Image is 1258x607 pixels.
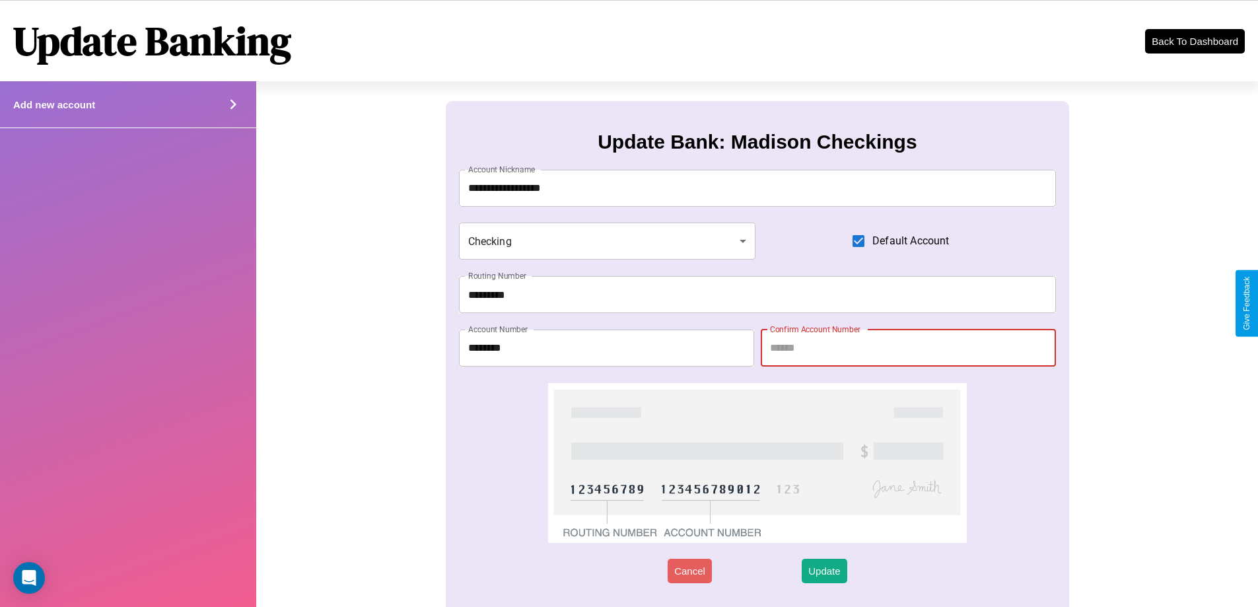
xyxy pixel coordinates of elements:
div: Give Feedback [1242,277,1251,330]
h4: Add new account [13,99,95,110]
button: Cancel [668,559,712,583]
button: Update [802,559,847,583]
span: Default Account [872,233,949,249]
div: Open Intercom Messenger [13,562,45,594]
h3: Update Bank: Madison Checkings [598,131,917,153]
button: Back To Dashboard [1145,29,1245,54]
h1: Update Banking [13,14,291,68]
div: Checking [459,223,756,260]
label: Account Nickname [468,164,536,175]
label: Routing Number [468,270,526,281]
label: Account Number [468,324,528,335]
label: Confirm Account Number [770,324,860,335]
img: check [548,383,966,543]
